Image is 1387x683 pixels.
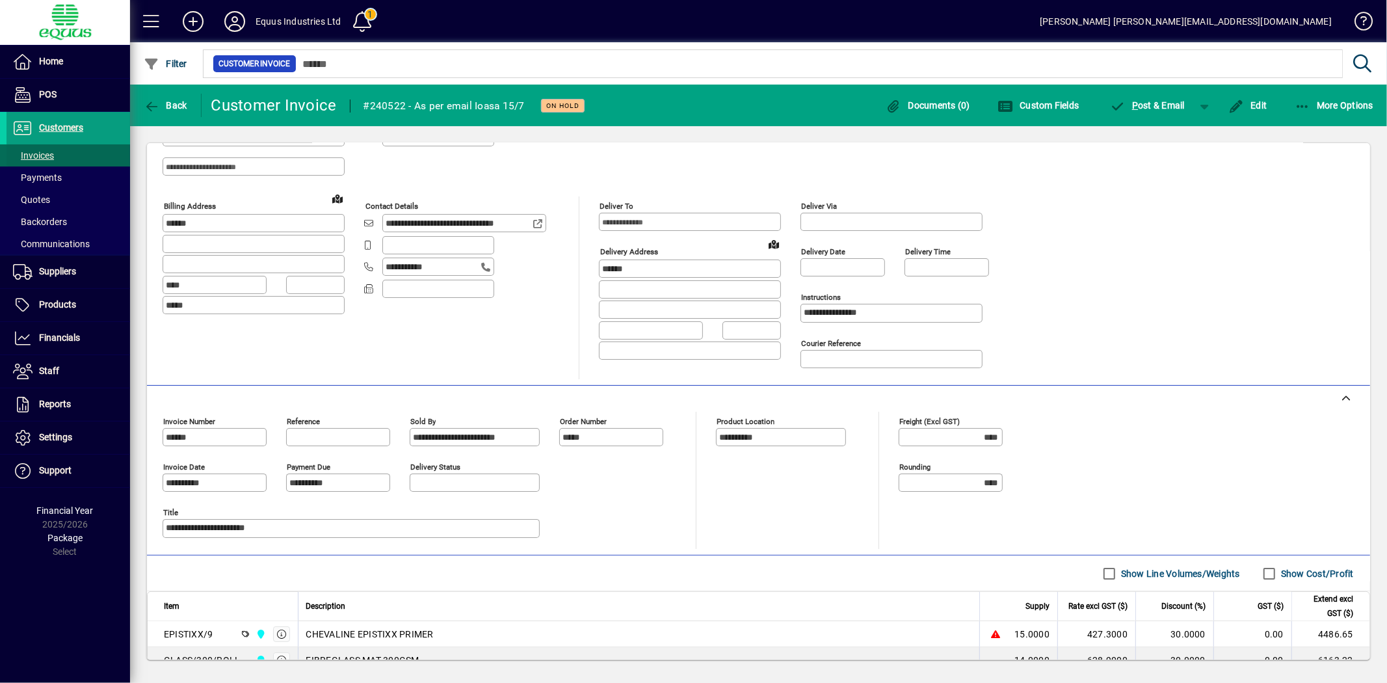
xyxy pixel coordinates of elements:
[39,299,76,310] span: Products
[1300,592,1353,621] span: Extend excl GST ($)
[13,217,67,227] span: Backorders
[1014,654,1050,667] span: 14.0000
[7,144,130,167] a: Invoices
[7,388,130,421] a: Reports
[252,627,267,641] span: 3C CENTRAL
[140,52,191,75] button: Filter
[306,654,419,667] span: FIBREGLASS MAT 300GSM
[39,266,76,276] span: Suppliers
[801,202,837,211] mat-label: Deliver via
[164,599,179,613] span: Item
[214,10,256,33] button: Profile
[256,11,341,32] div: Equus Industries Ltd
[327,188,348,209] a: View on map
[763,234,784,254] a: View on map
[1132,100,1138,111] span: P
[1118,567,1240,580] label: Show Line Volumes/Weights
[7,455,130,487] a: Support
[905,247,951,256] mat-label: Delivery time
[39,399,71,409] span: Reports
[39,465,72,475] span: Support
[39,56,63,66] span: Home
[801,339,861,348] mat-label: Courier Reference
[144,59,187,69] span: Filter
[1213,647,1291,673] td: 0.00
[13,194,50,205] span: Quotes
[1213,621,1291,647] td: 0.00
[801,247,845,256] mat-label: Delivery date
[1295,100,1374,111] span: More Options
[37,505,94,516] span: Financial Year
[717,417,774,426] mat-label: Product location
[1161,599,1206,613] span: Discount (%)
[7,79,130,111] a: POS
[7,189,130,211] a: Quotes
[1345,3,1371,45] a: Knowledge Base
[39,89,57,100] span: POS
[163,462,205,472] mat-label: Invoice date
[1040,11,1332,32] div: [PERSON_NAME] [PERSON_NAME][EMAIL_ADDRESS][DOMAIN_NAME]
[1225,94,1271,117] button: Edit
[164,628,213,641] div: EPISTIXX/9
[994,94,1083,117] button: Custom Fields
[218,57,291,70] span: Customer Invoice
[1110,100,1185,111] span: ost & Email
[899,462,931,472] mat-label: Rounding
[410,417,436,426] mat-label: Sold by
[1278,567,1354,580] label: Show Cost/Profit
[886,100,970,111] span: Documents (0)
[1135,647,1213,673] td: 30.0000
[306,599,346,613] span: Description
[1066,628,1128,641] div: 427.3000
[13,239,90,249] span: Communications
[287,417,320,426] mat-label: Reference
[560,417,607,426] mat-label: Order number
[363,96,525,116] div: #240522 - As per email Ioasa 15/7
[997,100,1079,111] span: Custom Fields
[140,94,191,117] button: Back
[39,432,72,442] span: Settings
[130,94,202,117] app-page-header-button: Back
[144,100,187,111] span: Back
[13,150,54,161] span: Invoices
[1068,599,1128,613] span: Rate excl GST ($)
[172,10,214,33] button: Add
[1014,628,1050,641] span: 15.0000
[7,167,130,189] a: Payments
[252,653,267,667] span: 3C CENTRAL
[39,332,80,343] span: Financials
[7,256,130,288] a: Suppliers
[600,202,633,211] mat-label: Deliver To
[410,462,460,472] mat-label: Delivery status
[899,417,960,426] mat-label: Freight (excl GST)
[801,293,841,302] mat-label: Instructions
[287,462,330,472] mat-label: Payment due
[546,101,579,110] span: On hold
[1066,654,1128,667] div: 628.9000
[13,172,62,183] span: Payments
[163,508,178,517] mat-label: Title
[7,322,130,355] a: Financials
[7,422,130,454] a: Settings
[39,366,59,376] span: Staff
[1291,647,1369,673] td: 6163.22
[882,94,973,117] button: Documents (0)
[1291,621,1369,647] td: 4486.65
[306,628,434,641] span: CHEVALINE EPISTIXX PRIMER
[7,233,130,255] a: Communications
[7,211,130,233] a: Backorders
[164,654,241,667] div: GLASS/300/ROLL
[1258,599,1284,613] span: GST ($)
[1135,621,1213,647] td: 30.0000
[7,289,130,321] a: Products
[47,533,83,543] span: Package
[7,355,130,388] a: Staff
[7,46,130,78] a: Home
[39,122,83,133] span: Customers
[211,95,337,116] div: Customer Invoice
[1025,599,1050,613] span: Supply
[1228,100,1267,111] span: Edit
[163,417,215,426] mat-label: Invoice number
[1103,94,1192,117] button: Post & Email
[1291,94,1377,117] button: More Options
